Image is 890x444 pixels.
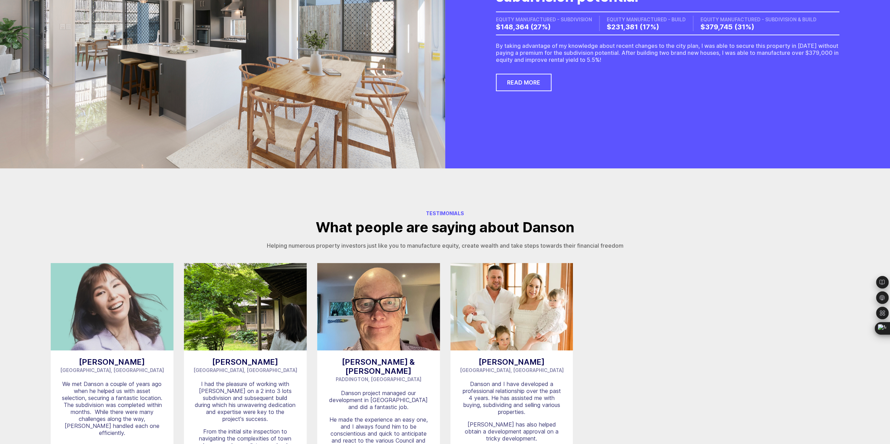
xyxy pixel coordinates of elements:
span: [GEOGRAPHIC_DATA], [GEOGRAPHIC_DATA] [60,367,164,373]
p: By taking advantage of my knowledge about recent changes to the city plan, I was able to secure t... [496,42,840,63]
p: I had the pleasure of working with [PERSON_NAME] on a 2 into 3 lots subdivision and subsequent bu... [194,380,296,422]
span: $231,381 (17%) [607,23,659,31]
h3: [PERSON_NAME] [457,357,566,366]
p: [PERSON_NAME] has also helped obtain a development approval on a tricky development. [461,421,563,442]
span: EQUITY MANUFACTURED - BUILD [607,16,686,22]
span: [GEOGRAPHIC_DATA], [GEOGRAPHIC_DATA] [193,367,297,373]
h3: [PERSON_NAME] [58,357,166,366]
span: Testimonials [426,210,464,216]
span: $148,364 (27%) [496,23,551,31]
a: Read More [496,74,551,91]
span: Paddington, [GEOGRAPHIC_DATA] [336,376,421,382]
span: EQUITY MANUFACTURED - SUBDIVISION [496,16,592,22]
span: $379,745 (31%) [700,23,754,31]
h2: What people are saying about Danson [316,220,575,235]
p: Danson and I have developed a professional relationship over the past 4 years. He has assisted me... [461,380,563,415]
h3: [PERSON_NAME] [191,357,300,366]
p: Danson project managed our development in [GEOGRAPHIC_DATA] and did a fantastic job. [328,390,429,410]
span: EQUITY MANUFACTURED - SUBDIVISION & BUILD [700,16,817,22]
span: [GEOGRAPHIC_DATA], [GEOGRAPHIC_DATA] [460,367,563,373]
p: Helping numerous property investors just like you to manufacture equity, create wealth and take s... [267,242,624,249]
h3: [PERSON_NAME] & [PERSON_NAME] [324,357,433,376]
